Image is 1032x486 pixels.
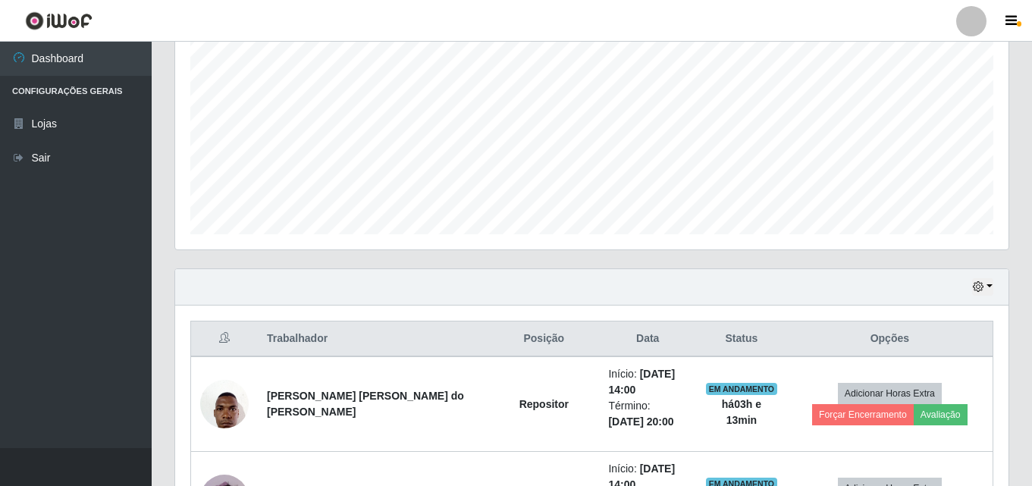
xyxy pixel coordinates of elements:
[812,404,914,425] button: Forçar Encerramento
[25,11,93,30] img: CoreUI Logo
[608,415,673,428] time: [DATE] 20:00
[488,321,599,357] th: Posição
[696,321,787,357] th: Status
[258,321,488,357] th: Trabalhador
[519,398,569,410] strong: Repositor
[608,366,687,398] li: Início:
[608,368,675,396] time: [DATE] 14:00
[599,321,696,357] th: Data
[706,383,778,395] span: EM ANDAMENTO
[267,390,464,418] strong: [PERSON_NAME] [PERSON_NAME] do [PERSON_NAME]
[722,398,761,426] strong: há 03 h e 13 min
[914,404,968,425] button: Avaliação
[787,321,993,357] th: Opções
[838,383,942,404] button: Adicionar Horas Extra
[200,372,249,436] img: 1705573707833.jpeg
[608,398,687,430] li: Término:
